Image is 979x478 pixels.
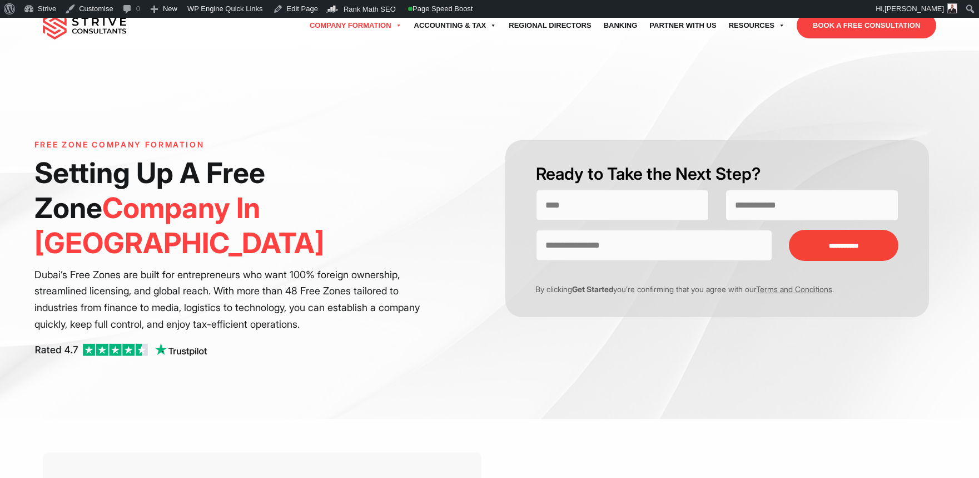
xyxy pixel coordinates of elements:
a: Accounting & Tax [408,10,503,41]
a: Regional Directors [503,10,597,41]
h6: Free Zone Company Formation [34,140,426,150]
a: Terms and Conditions [756,284,832,294]
a: Company Formation [304,10,408,41]
h2: Ready to Take the Next Step? [536,162,898,185]
span: Rank Math SEO [344,5,396,13]
a: Partner with Us [643,10,722,41]
a: BOOK A FREE CONSULTATION [797,13,936,38]
span: Company In [GEOGRAPHIC_DATA] [34,191,324,260]
img: main-logo.svg [43,12,126,40]
a: Banking [598,10,644,41]
p: By clicking you’re confirming that you agree with our . [528,283,890,295]
p: Dubai’s Free Zones are built for entrepreneurs who want 100% foreign ownership, streamlined licen... [34,267,426,333]
h1: Setting Up A Free Zone [34,155,426,261]
strong: Get Started [572,284,613,294]
span: [PERSON_NAME] [884,4,944,13]
form: Contact form [490,140,945,317]
a: Resources [723,10,791,41]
